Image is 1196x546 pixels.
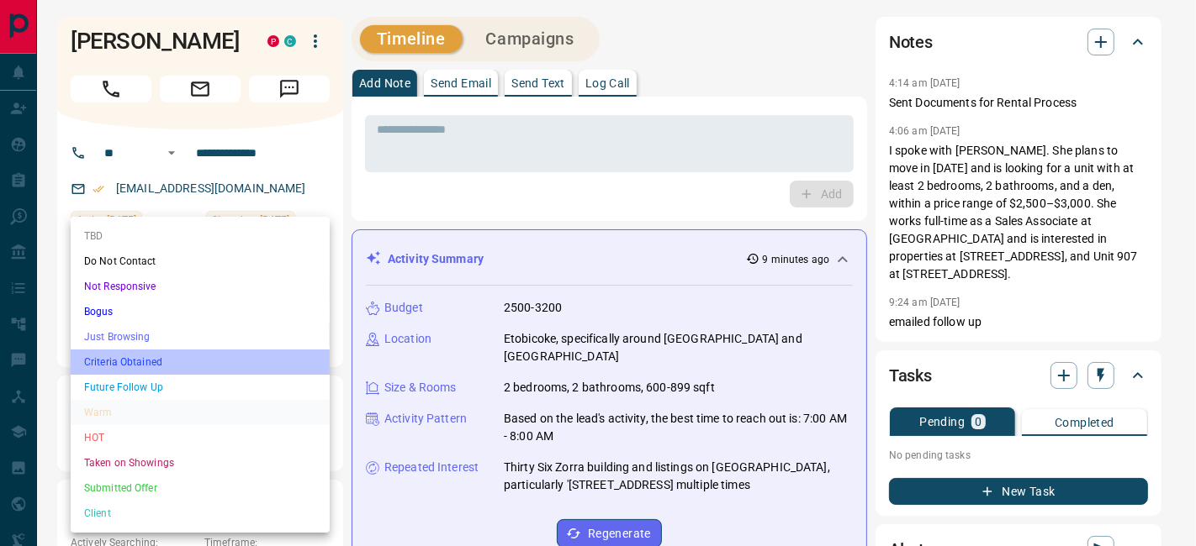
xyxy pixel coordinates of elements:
li: Do Not Contact [71,249,330,274]
li: Criteria Obtained [71,349,330,375]
li: Bogus [71,299,330,324]
li: Client [71,501,330,526]
li: Future Follow Up [71,375,330,400]
li: Just Browsing [71,324,330,349]
li: Submitted Offer [71,475,330,501]
li: Not Responsive [71,274,330,299]
li: HOT [71,425,330,450]
li: TBD [71,223,330,249]
li: Taken on Showings [71,450,330,475]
